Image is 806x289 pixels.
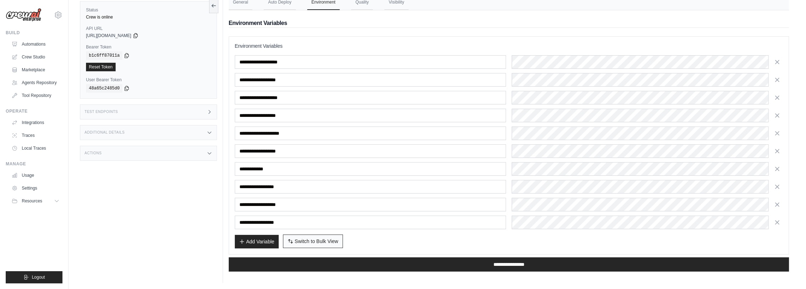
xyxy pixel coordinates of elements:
code: b1c6ff87011a [86,51,122,60]
span: [URL][DOMAIN_NAME] [86,33,131,38]
a: Marketplace [9,64,62,76]
h3: Test Endpoints [85,110,118,114]
a: Local Traces [9,143,62,154]
label: Status [86,7,211,13]
span: Switch to Bulk View [295,238,338,245]
h3: Actions [85,151,102,155]
span: Logout [32,274,45,280]
a: Reset Token [86,63,116,71]
img: Logo [6,8,41,22]
a: Usage [9,170,62,181]
a: Automations [9,38,62,50]
div: Operate [6,108,62,114]
a: Tool Repository [9,90,62,101]
button: Logout [6,271,62,283]
label: User Bearer Token [86,77,211,83]
a: Integrations [9,117,62,128]
a: Crew Studio [9,51,62,63]
a: Traces [9,130,62,141]
div: Crew is online [86,14,211,20]
a: Agents Repository [9,77,62,88]
button: Resources [9,195,62,207]
button: Add Variable [235,235,279,248]
h3: Environment Variables [235,42,783,50]
code: 48a65c2485d0 [86,84,122,93]
div: Build [6,30,62,36]
label: API URL [86,26,211,31]
a: Settings [9,182,62,194]
h3: Additional Details [85,130,125,135]
iframe: Chat Widget [770,255,806,289]
button: Switch to Bulk View [283,234,343,248]
div: Manage [6,161,62,167]
label: Bearer Token [86,44,211,50]
div: Widget de chat [770,255,806,289]
span: Resources [22,198,42,204]
h2: Environment Variables [229,19,789,27]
